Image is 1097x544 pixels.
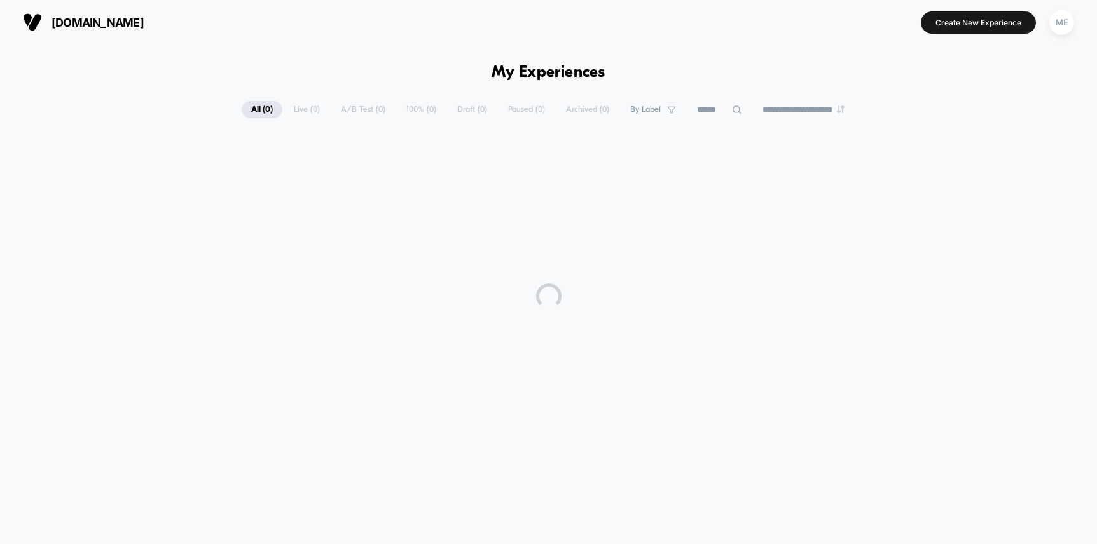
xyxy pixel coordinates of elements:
div: ME [1049,10,1074,35]
span: By Label [630,105,661,114]
button: ME [1045,10,1078,36]
h1: My Experiences [492,64,605,82]
span: [DOMAIN_NAME] [52,16,144,29]
span: All ( 0 ) [242,101,282,118]
img: Visually logo [23,13,42,32]
img: end [837,105,845,113]
button: Create New Experience [921,11,1036,34]
button: [DOMAIN_NAME] [19,12,148,32]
